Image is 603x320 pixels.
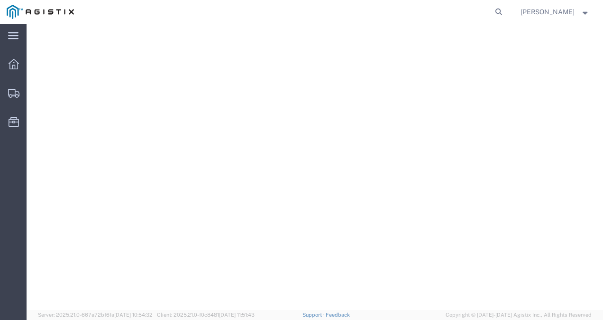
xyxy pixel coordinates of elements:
a: Feedback [326,312,350,318]
span: Client: 2025.21.0-f0c8481 [157,312,255,318]
span: [DATE] 10:54:32 [114,312,153,318]
a: Support [302,312,326,318]
span: Margeaux Komornik [521,7,575,17]
button: [PERSON_NAME] [520,6,590,18]
span: Copyright © [DATE]-[DATE] Agistix Inc., All Rights Reserved [446,311,592,319]
span: [DATE] 11:51:43 [219,312,255,318]
span: Server: 2025.21.0-667a72bf6fa [38,312,153,318]
img: logo [7,5,74,19]
iframe: FS Legacy Container [27,24,603,310]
